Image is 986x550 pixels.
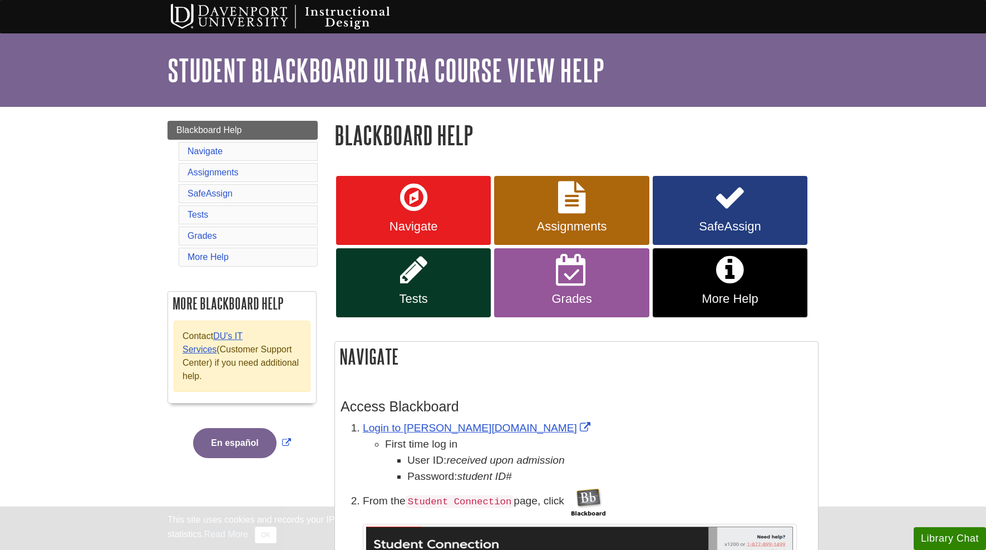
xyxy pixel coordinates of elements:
a: DU's IT Services [183,331,243,354]
a: Blackboard Help [167,121,318,140]
a: Assignments [188,168,239,177]
span: Blackboard Help [176,125,241,135]
a: Tests [188,210,208,219]
h2: More Blackboard Help [168,292,316,315]
i: received upon admission [446,454,564,466]
a: Grades [494,248,649,317]
a: More Help [188,252,229,262]
img: Davenport University Instructional Design [162,3,429,31]
p: From the page, click [363,485,812,518]
div: This site uses cookies and records your IP address for usage statistics. Additionally, we use Goo... [167,513,819,543]
h2: Navigate [335,342,818,371]
code: Student Connection [406,495,514,508]
li: User ID: [407,453,812,469]
em: student ID# [457,470,512,482]
span: Assignments [502,219,640,234]
span: Grades [502,292,640,306]
a: Navigate [336,176,491,245]
li: First time log in [385,436,812,484]
span: More Help [661,292,799,306]
a: Grades [188,231,216,240]
a: SafeAssign [188,189,233,198]
span: Navigate [344,219,482,234]
h3: Access Blackboard [341,399,812,415]
h1: Blackboard Help [334,121,819,149]
a: SafeAssign [653,176,807,245]
li: Password: [407,469,812,485]
button: En español [193,428,276,458]
button: Close [255,527,277,543]
a: Student Blackboard Ultra Course View Help [167,53,604,87]
span: SafeAssign [661,219,799,234]
a: Navigate [188,146,223,156]
img: Blackboard [564,485,613,518]
div: Contact (Customer Support Center) if you need additional help. [174,321,310,392]
a: Link opens in new window [363,422,593,434]
a: Assignments [494,176,649,245]
span: Tests [344,292,482,306]
a: Link opens in new window [190,438,293,448]
a: Read More [204,529,248,539]
div: Guide Page Menu [167,121,318,477]
button: Library Chat [914,527,986,550]
a: More Help [653,248,807,317]
a: Tests [336,248,491,317]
